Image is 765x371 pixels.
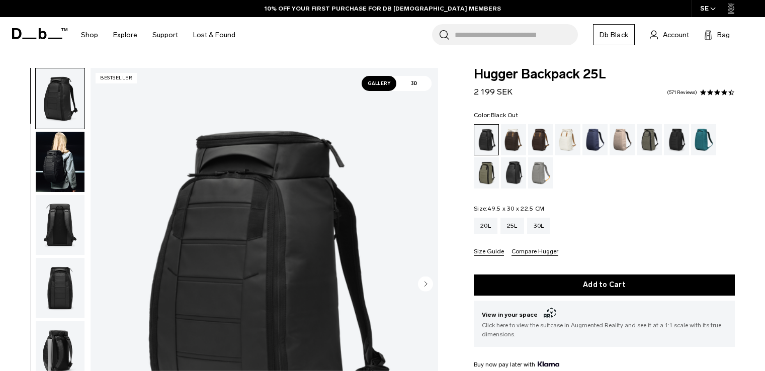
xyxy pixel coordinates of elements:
[500,218,524,234] a: 25L
[717,30,730,40] span: Bag
[35,195,85,256] button: Hugger Backpack 25L Black Out
[474,218,497,234] a: 20L
[512,248,558,256] button: Compare Hugger
[501,124,526,155] a: Cappuccino
[36,132,84,192] img: Hugger Backpack 25L Black Out
[474,124,499,155] a: Black Out
[362,76,397,91] span: Gallery
[610,124,635,155] a: Fogbow Beige
[667,90,697,95] a: 571 reviews
[113,17,137,53] a: Explore
[474,112,518,118] legend: Color:
[474,360,559,369] span: Buy now pay later with
[593,24,635,45] a: Db Black
[650,29,689,41] a: Account
[36,195,84,255] img: Hugger Backpack 25L Black Out
[36,68,84,129] img: Hugger Backpack 25L Black Out
[555,124,580,155] a: Oatmilk
[487,205,544,212] span: 49.5 x 30 x 22.5 CM
[265,4,501,13] a: 10% OFF YOUR FIRST PURCHASE FOR DB [DEMOGRAPHIC_DATA] MEMBERS
[193,17,235,53] a: Lost & Found
[35,257,85,319] button: Hugger Backpack 25L Black Out
[637,124,662,155] a: Forest Green
[396,76,432,91] span: 3D
[81,17,98,53] a: Shop
[538,361,559,366] img: {"height" => 20, "alt" => "Klarna"}
[474,157,499,189] a: Mash Green
[664,124,689,155] a: Charcoal Grey
[501,157,526,189] a: Reflective Black
[528,124,553,155] a: Espresso
[35,131,85,193] button: Hugger Backpack 25L Black Out
[663,30,689,40] span: Account
[474,274,735,296] button: Add to Cart
[527,218,551,234] a: 30L
[528,157,553,189] a: Sand Grey
[482,321,727,339] span: Click here to view the suitcase in Augmented Reality and see it at a 1:1 scale with its true dime...
[36,258,84,318] img: Hugger Backpack 25L Black Out
[73,17,243,53] nav: Main Navigation
[691,124,716,155] a: Midnight Teal
[704,29,730,41] button: Bag
[474,248,504,256] button: Size Guide
[474,68,735,81] span: Hugger Backpack 25L
[482,309,727,321] span: View in your space
[474,87,513,97] span: 2 199 SEK
[152,17,178,53] a: Support
[582,124,608,155] a: Blue Hour
[35,68,85,129] button: Hugger Backpack 25L Black Out
[491,112,518,119] span: Black Out
[474,301,735,347] button: View in your space Click here to view the suitcase in Augmented Reality and see it at a 1:1 scale...
[474,206,544,212] legend: Size:
[418,276,433,293] button: Next slide
[96,73,137,83] p: Bestseller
